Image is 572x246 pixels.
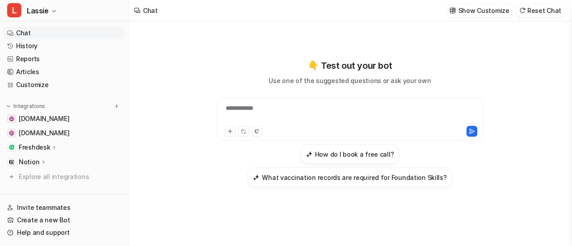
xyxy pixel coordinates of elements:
button: How do I book a free call?How do I book a free call? [301,144,400,164]
h3: How do I book a free call? [315,150,394,159]
span: Lassie [27,4,49,17]
a: Articles [4,66,125,78]
span: L [7,3,21,17]
a: Customize [4,79,125,91]
img: What vaccination records are required for Foundation Skills? [253,174,259,181]
h3: What vaccination records are required for Foundation Skills? [262,173,446,182]
img: menu_add.svg [114,103,120,109]
p: Integrations [13,103,45,110]
span: [DOMAIN_NAME] [19,129,69,138]
button: What vaccination records are required for Foundation Skills?What vaccination records are required... [248,167,452,187]
button: Integrations [4,102,48,111]
div: Chat [143,6,158,15]
a: History [4,40,125,52]
img: online.whenhoundsfly.com [9,130,14,136]
img: reset [519,7,526,14]
img: Freshdesk [9,145,14,150]
a: Help and support [4,226,125,239]
a: www.whenhoundsfly.com[DOMAIN_NAME] [4,113,125,125]
p: Notion [19,158,39,167]
a: Invite teammates [4,201,125,214]
img: expand menu [5,103,12,109]
img: www.whenhoundsfly.com [9,116,14,121]
img: customize [450,7,456,14]
p: Freshdesk [19,143,50,152]
img: How do I book a free call? [306,151,312,158]
p: 👇 Test out your bot [308,59,392,72]
p: Use one of the suggested questions or ask your own [269,76,431,85]
a: Explore all integrations [4,171,125,183]
span: Explore all integrations [19,170,121,184]
span: [DOMAIN_NAME] [19,114,69,123]
img: Notion [9,159,14,165]
a: Reports [4,53,125,65]
a: Create a new Bot [4,214,125,226]
p: Show Customize [458,6,509,15]
img: explore all integrations [7,172,16,181]
a: Chat [4,27,125,39]
a: online.whenhoundsfly.com[DOMAIN_NAME] [4,127,125,139]
button: Reset Chat [517,4,565,17]
button: Show Customize [447,4,513,17]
